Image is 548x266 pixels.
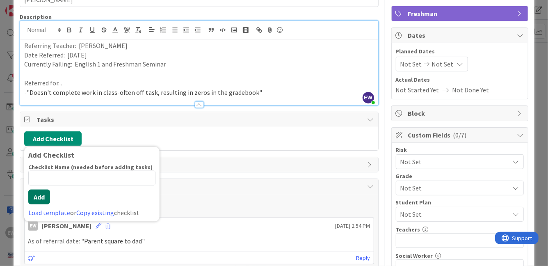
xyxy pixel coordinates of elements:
[37,160,363,170] span: Links
[84,237,145,245] span: Parent square to dad"
[28,190,50,204] button: Add
[432,59,454,69] span: Not Set
[37,181,363,191] span: Comments
[42,221,91,231] div: [PERSON_NAME]
[396,252,433,259] label: Social Worker
[76,209,114,217] a: Copy existing
[396,147,524,153] div: Risk
[408,9,513,18] span: Freshman
[400,209,509,219] span: Not Set
[28,209,70,217] a: Load template
[396,199,524,205] div: Student Plan
[396,47,524,56] span: Planned Dates
[396,226,420,233] label: Teachers
[24,131,82,146] button: Add Checklist
[396,85,439,95] span: Not Started Yet
[24,50,374,60] p: Date Referred: [DATE]
[20,13,52,21] span: Description
[400,59,422,69] span: Not Set
[28,236,370,246] p: As of referral date: "
[356,253,370,263] a: Reply
[24,88,374,97] p: -"
[28,208,155,218] div: or checklist
[24,78,374,88] p: Referred for...
[24,60,374,69] p: Currently Failing: English 1 and Freshman Seminar
[408,130,513,140] span: Custom Fields
[30,88,262,96] span: Doesn't complete work in class-often off task, resulting in zeros in the gradebook"
[396,76,524,84] span: Actual Dates
[363,92,374,103] span: EW
[400,182,505,194] span: Not Set
[396,173,524,179] div: Grade
[37,115,363,124] span: Tasks
[336,222,370,230] span: [DATE] 2:54 PM
[28,163,153,171] label: Checklist Name (needed before adding tasks)
[24,41,374,50] p: Referring Teacher: [PERSON_NAME]
[452,85,489,95] span: Not Done Yet
[28,151,155,159] div: Add Checklist
[28,221,38,231] div: EW
[408,108,513,118] span: Block
[17,1,37,11] span: Support
[408,30,513,40] span: Dates
[453,131,467,139] span: ( 0/7 )
[400,156,505,167] span: Not Set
